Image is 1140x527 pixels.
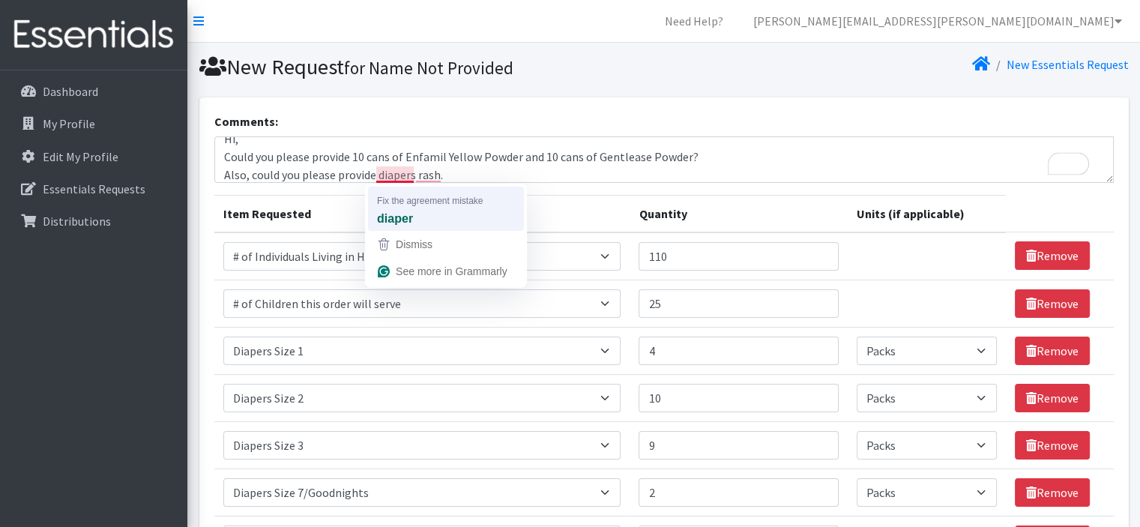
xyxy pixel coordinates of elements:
a: Remove [1015,384,1090,412]
a: [PERSON_NAME][EMAIL_ADDRESS][PERSON_NAME][DOMAIN_NAME] [741,6,1134,36]
a: New Essentials Request [1007,57,1129,72]
p: Distributions [43,214,111,229]
a: Remove [1015,431,1090,460]
a: Remove [1015,337,1090,365]
textarea: To enrich screen reader interactions, please activate Accessibility in Grammarly extension settings [214,136,1114,183]
th: Item Requested [214,195,630,232]
p: Edit My Profile [43,149,118,164]
th: Units (if applicable) [848,195,1007,232]
img: HumanEssentials [6,10,181,60]
a: Remove [1015,478,1090,507]
a: Dashboard [6,76,181,106]
a: Edit My Profile [6,142,181,172]
a: Remove [1015,241,1090,270]
p: Essentials Requests [43,181,145,196]
small: for Name Not Provided [344,57,513,79]
a: My Profile [6,109,181,139]
label: Comments: [214,112,278,130]
th: Quantity [630,195,847,232]
a: Need Help? [653,6,735,36]
p: Dashboard [43,84,98,99]
a: Remove [1015,289,1090,318]
h1: New Request [199,54,659,80]
p: My Profile [43,116,95,131]
a: Distributions [6,206,181,236]
a: Essentials Requests [6,174,181,204]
